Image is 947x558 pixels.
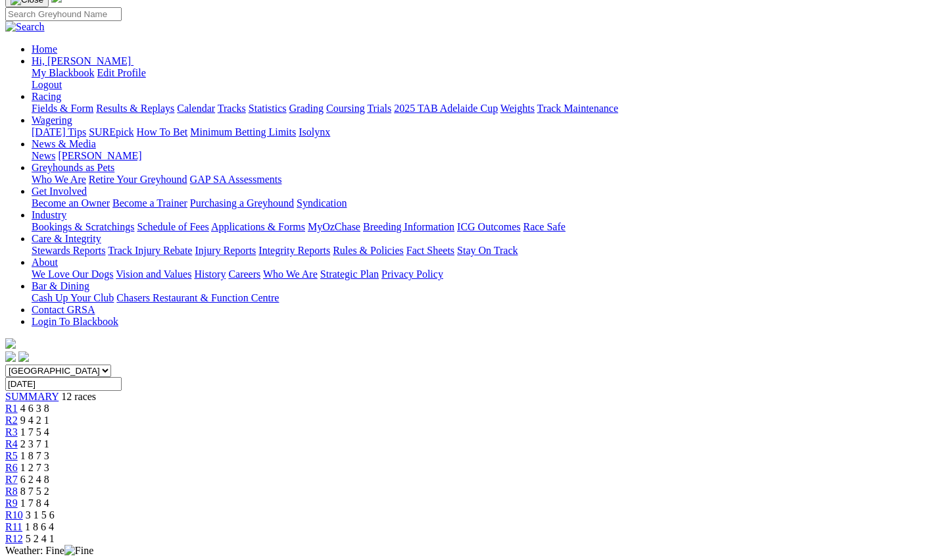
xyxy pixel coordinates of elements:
a: Breeding Information [363,221,454,232]
a: R8 [5,486,18,497]
span: 1 2 7 3 [20,462,49,473]
a: MyOzChase [308,221,360,232]
div: Care & Integrity [32,245,942,257]
a: Isolynx [299,126,330,138]
a: Who We Are [263,268,318,280]
a: Get Involved [32,186,87,197]
img: twitter.svg [18,351,29,362]
a: R7 [5,474,18,485]
a: SUMMARY [5,391,59,402]
a: Stay On Track [457,245,518,256]
a: Applications & Forms [211,221,305,232]
span: 6 2 4 8 [20,474,49,485]
a: Integrity Reports [258,245,330,256]
a: R11 [5,521,22,532]
a: R2 [5,415,18,426]
a: Edit Profile [97,67,146,78]
a: About [32,257,58,268]
a: Wagering [32,114,72,126]
span: 9 4 2 1 [20,415,49,426]
a: SUREpick [89,126,134,138]
a: Bookings & Scratchings [32,221,134,232]
a: Rules & Policies [333,245,404,256]
a: GAP SA Assessments [190,174,282,185]
a: Race Safe [523,221,565,232]
span: 3 1 5 6 [26,509,55,520]
a: Coursing [326,103,365,114]
img: Fine [64,545,93,557]
a: R12 [5,533,23,544]
a: Retire Your Greyhound [89,174,187,185]
a: Who We Are [32,174,86,185]
a: Fact Sheets [406,245,454,256]
div: About [32,268,942,280]
a: R9 [5,497,18,509]
a: Tracks [218,103,246,114]
span: 4 6 3 8 [20,403,49,414]
a: 2025 TAB Adelaide Cup [394,103,498,114]
span: 1 8 7 3 [20,450,49,461]
input: Search [5,7,122,21]
span: 1 7 8 4 [20,497,49,509]
img: logo-grsa-white.png [5,338,16,349]
span: 8 7 5 2 [20,486,49,497]
div: News & Media [32,150,942,162]
a: News [32,150,55,161]
a: Weights [500,103,535,114]
a: Syndication [297,197,347,209]
span: Hi, [PERSON_NAME] [32,55,131,66]
span: 1 7 5 4 [20,426,49,438]
a: Logout [32,79,62,90]
a: ICG Outcomes [457,221,520,232]
div: Greyhounds as Pets [32,174,942,186]
a: Track Injury Rebate [108,245,192,256]
a: Hi, [PERSON_NAME] [32,55,134,66]
a: Trials [367,103,391,114]
a: R6 [5,462,18,473]
a: Racing [32,91,61,102]
a: Login To Blackbook [32,316,118,327]
span: R5 [5,450,18,461]
div: Industry [32,221,942,233]
span: 2 3 7 1 [20,438,49,449]
a: Chasers Restaurant & Function Centre [116,292,279,303]
a: Vision and Values [116,268,191,280]
span: 1 8 6 4 [25,521,54,532]
a: Home [32,43,57,55]
a: News & Media [32,138,96,149]
span: 5 2 4 1 [26,533,55,544]
a: Minimum Betting Limits [190,126,296,138]
a: Fields & Form [32,103,93,114]
a: [PERSON_NAME] [58,150,141,161]
span: R1 [5,403,18,414]
a: Bar & Dining [32,280,89,292]
a: Purchasing a Greyhound [190,197,294,209]
span: Weather: Fine [5,545,93,556]
a: R4 [5,438,18,449]
div: Get Involved [32,197,942,209]
a: Results & Replays [96,103,174,114]
a: My Blackbook [32,67,95,78]
a: History [194,268,226,280]
a: Privacy Policy [381,268,443,280]
a: Care & Integrity [32,233,101,244]
img: Search [5,21,45,33]
a: [DATE] Tips [32,126,86,138]
img: facebook.svg [5,351,16,362]
a: Careers [228,268,260,280]
a: R10 [5,509,23,520]
a: Statistics [249,103,287,114]
a: Schedule of Fees [137,221,208,232]
a: Become an Owner [32,197,110,209]
a: Grading [289,103,324,114]
a: Greyhounds as Pets [32,162,114,173]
